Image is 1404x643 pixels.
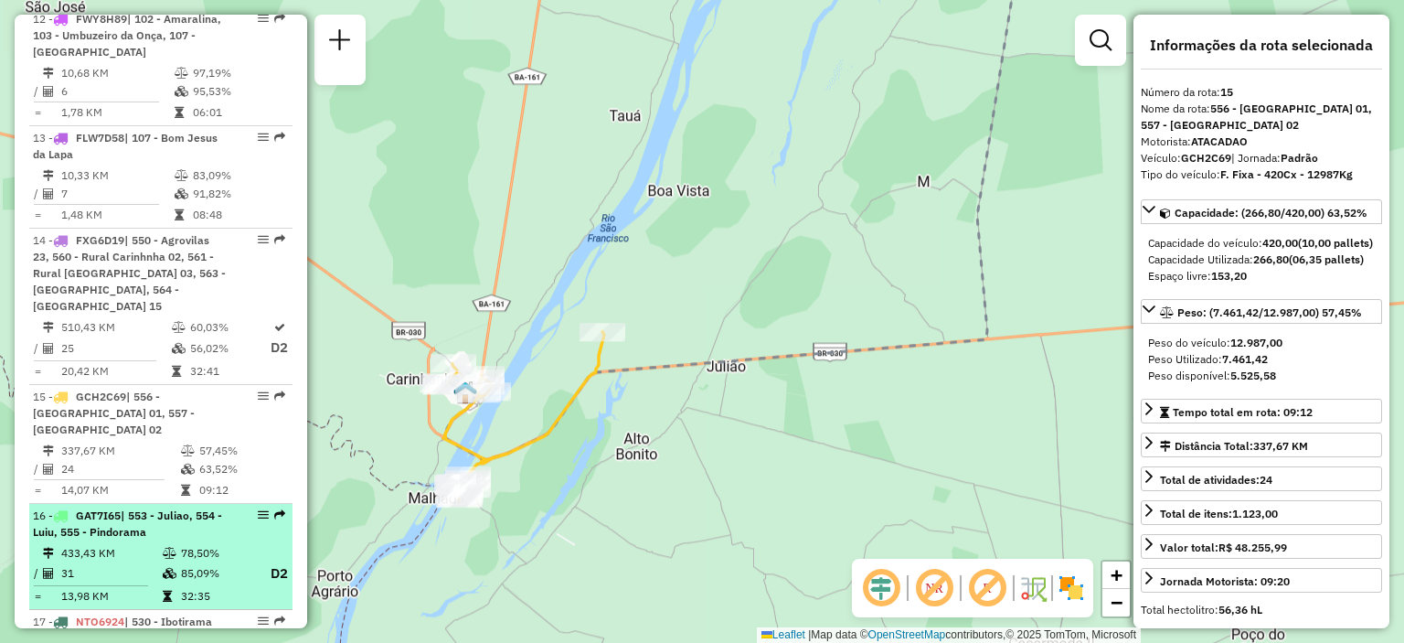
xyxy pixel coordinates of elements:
td: 06:01 [192,103,284,122]
span: 17 - [33,615,212,628]
strong: 5.525,58 [1230,369,1276,382]
td: 25 [60,337,171,359]
em: Rota exportada [274,391,285,402]
span: | 556 - [GEOGRAPHIC_DATA] 01, 557 - [GEOGRAPHIC_DATA] 02 [33,390,195,436]
td: 1,78 KM [60,103,174,122]
p: D2 [255,563,288,584]
a: Valor total:R$ 48.255,99 [1141,534,1382,559]
td: 32:41 [189,362,270,380]
img: Fluxo de ruas [1018,573,1048,603]
strong: 266,80 [1253,252,1289,266]
p: D2 [271,338,288,359]
i: Distância Total [43,322,54,333]
a: Zoom out [1102,589,1130,616]
div: Tipo do veículo: [1141,166,1382,183]
a: Distância Total:337,67 KM [1141,433,1382,457]
td: 85,09% [180,563,253,585]
td: 08:48 [192,206,284,224]
span: FWY8H89 [76,12,127,26]
td: 20,42 KM [60,362,171,380]
i: Tempo total em rota [175,209,184,220]
a: Nova sessão e pesquisa [322,22,358,63]
td: / [33,337,42,359]
div: Peso disponível: [1148,368,1375,384]
td: 24 [60,460,180,478]
td: 63,52% [198,460,285,478]
strong: 56,36 hL [1218,603,1262,616]
td: / [33,82,42,101]
i: Total de Atividades [43,86,54,97]
i: Total de Atividades [43,188,54,199]
td: / [33,185,42,203]
span: | 102 - Amaralina, 103 - Umbuzeiro da Onça, 107 - [GEOGRAPHIC_DATA] [33,12,221,59]
i: Tempo total em rota [172,366,181,377]
strong: 556 - [GEOGRAPHIC_DATA] 01, 557 - [GEOGRAPHIC_DATA] 02 [1141,102,1372,132]
span: 15 - [33,390,195,436]
span: Ocultar deslocamento [859,566,903,610]
i: Distância Total [43,68,54,79]
td: 14,07 KM [60,481,180,499]
td: 09:12 [198,481,285,499]
em: Rota exportada [274,234,285,245]
span: | 553 - Juliao, 554 - Luiu, 555 - Pindorama [33,509,222,539]
td: 78,50% [180,544,253,563]
td: 510,43 KM [60,318,171,337]
td: 95,53% [192,82,284,101]
div: Valor total: [1160,540,1287,556]
i: Distância Total [43,548,54,559]
em: Opções [258,616,269,627]
td: 97,19% [192,64,284,82]
td: 1,48 KM [60,206,174,224]
td: / [33,563,42,585]
a: Exibir filtros [1082,22,1119,59]
strong: 15 [1220,85,1233,99]
div: Total hectolitro: [1141,602,1382,618]
strong: 12.987,00 [1230,336,1282,349]
span: Peso do veículo: [1148,336,1282,349]
span: Peso: (7.461,42/12.987,00) 57,45% [1177,305,1362,319]
a: Total de itens:1.123,00 [1141,500,1382,525]
div: Distância Total: [1160,438,1308,455]
span: | 107 - Bom Jesus da Lapa [33,131,218,161]
strong: F. Fixa - 420Cx - 12987Kg [1220,167,1353,181]
span: FLW7D58 [76,131,124,145]
td: = [33,362,42,380]
span: Tempo total em rota: 09:12 [1173,405,1313,419]
td: = [33,481,42,499]
span: GCH2C69 [76,390,126,403]
td: 433,43 KM [60,544,162,563]
span: | [808,628,811,641]
h4: Informações da rota selecionada [1141,37,1382,54]
a: Leaflet [761,628,805,641]
em: Rota exportada [274,616,285,627]
img: PA - Carinhanha [453,380,477,404]
a: Zoom in [1102,562,1130,589]
span: Exibir NR [912,566,956,610]
span: NTO6924 [76,615,124,628]
i: % de utilização do peso [181,445,195,456]
em: Rota exportada [274,13,285,24]
a: OpenStreetMap [868,628,946,641]
em: Rota exportada [274,509,285,520]
img: Exibir/Ocultar setores [1057,573,1086,603]
div: Map data © contributors,© 2025 TomTom, Microsoft [757,627,1141,643]
i: % de utilização da cubagem [172,343,186,354]
i: % de utilização da cubagem [181,464,195,475]
i: % de utilização da cubagem [163,568,176,579]
a: Peso: (7.461,42/12.987,00) 57,45% [1141,299,1382,324]
i: Total de Atividades [43,343,54,354]
i: Tempo total em rota [181,485,190,496]
div: Peso: (7.461,42/12.987,00) 57,45% [1141,327,1382,391]
a: Capacidade: (266,80/420,00) 63,52% [1141,199,1382,224]
span: 16 - [33,509,222,539]
i: Rota otimizada [274,322,285,333]
div: Veículo: [1141,150,1382,166]
span: 337,67 KM [1253,439,1308,453]
i: % de utilização do peso [175,68,188,79]
strong: R$ 48.255,99 [1218,541,1287,554]
strong: 1.123,00 [1232,507,1278,520]
div: Número da rota: [1141,84,1382,101]
i: Total de Atividades [43,464,54,475]
i: Total de Atividades [43,568,54,579]
strong: GCH2C69 [1181,151,1231,165]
